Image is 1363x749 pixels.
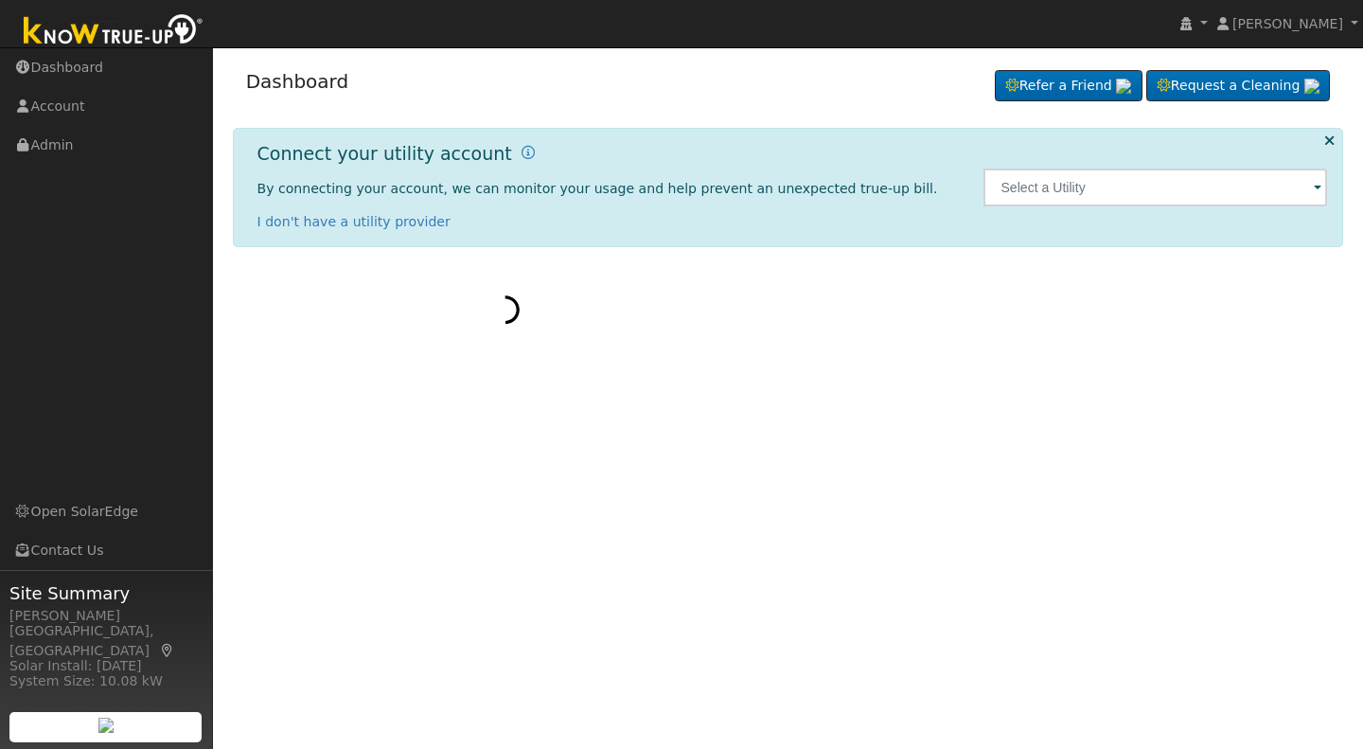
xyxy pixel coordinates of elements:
div: [GEOGRAPHIC_DATA], [GEOGRAPHIC_DATA] [9,621,203,661]
img: retrieve [1116,79,1131,94]
span: By connecting your account, we can monitor your usage and help prevent an unexpected true-up bill. [257,181,938,196]
a: Refer a Friend [995,70,1142,102]
input: Select a Utility [983,169,1327,206]
a: Dashboard [246,70,349,93]
div: System Size: 10.08 kW [9,671,203,691]
img: retrieve [1304,79,1319,94]
span: Site Summary [9,580,203,606]
img: retrieve [98,718,114,733]
div: [PERSON_NAME] [9,606,203,626]
div: Solar Install: [DATE] [9,656,203,676]
a: Request a Cleaning [1146,70,1330,102]
img: Know True-Up [14,10,213,53]
a: Map [159,643,176,658]
a: I don't have a utility provider [257,214,451,229]
h1: Connect your utility account [257,143,512,165]
span: [PERSON_NAME] [1232,16,1343,31]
